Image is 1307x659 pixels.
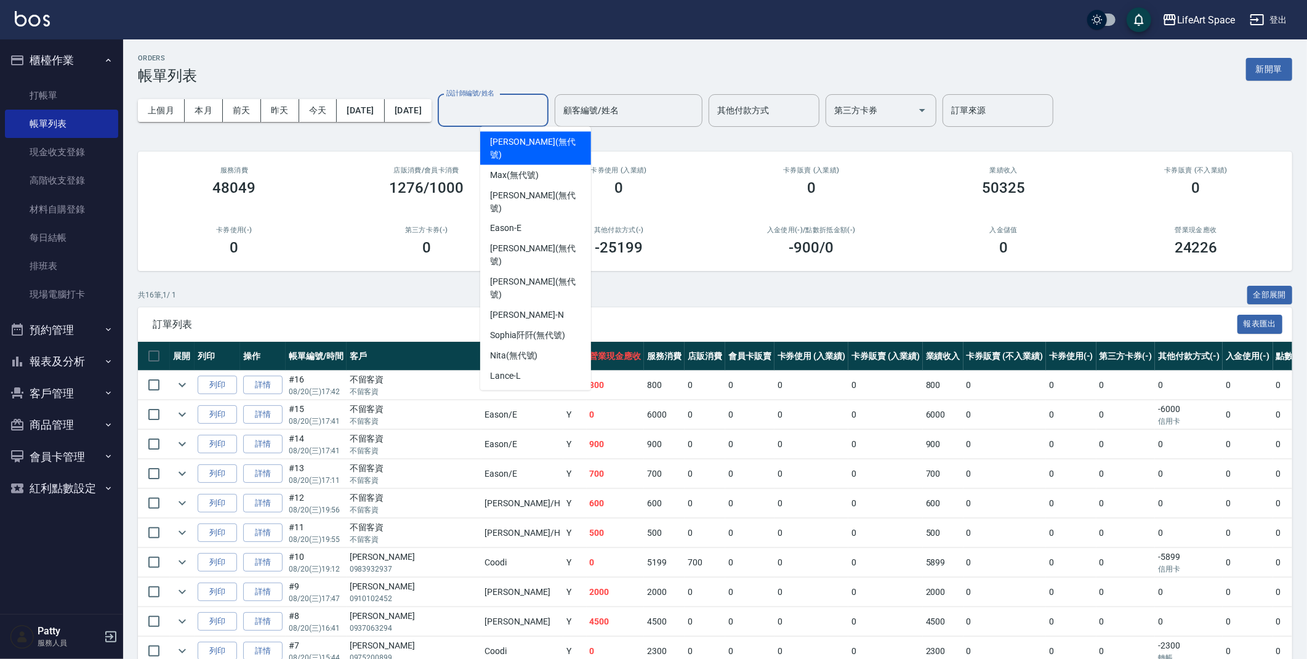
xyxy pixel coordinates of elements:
td: #15 [286,400,347,429]
td: 0 [725,607,774,636]
td: 4500 [587,607,645,636]
a: 報表匯出 [1237,318,1283,329]
td: Y [563,459,587,488]
h3: 0 [807,179,816,196]
button: 報表匯出 [1237,315,1283,334]
td: 0 [1046,607,1096,636]
td: 0 [685,430,725,459]
td: 0 [963,459,1046,488]
td: 0 [1155,578,1223,607]
td: 0 [1223,578,1273,607]
h3: 0 [422,239,431,256]
td: 0 [774,430,849,459]
div: 不留客資 [350,432,479,445]
p: 08/20 (三) 16:41 [289,623,344,634]
h2: 入金使用(-) /點數折抵金額(-) [730,226,893,234]
td: 0 [963,430,1046,459]
span: 訂單列表 [153,318,1237,331]
button: 列印 [198,524,237,543]
td: 0 [1155,371,1223,400]
p: 0983932937 [350,564,479,575]
button: 列印 [198,583,237,602]
td: Eason /E [481,459,563,488]
td: 0 [1096,459,1156,488]
span: Sophia阡阡 (無代號) [490,329,565,342]
button: 列印 [198,435,237,454]
td: 600 [923,489,963,518]
a: 現場電腦打卡 [5,280,118,309]
h2: 業績收入 [922,166,1085,174]
a: 詳情 [243,494,283,513]
td: 0 [774,489,849,518]
td: 0 [685,607,725,636]
h2: 第三方卡券(-) [345,226,509,234]
td: 0 [848,519,923,548]
div: [PERSON_NAME] [350,551,479,564]
th: 第三方卡券(-) [1096,342,1156,371]
p: 08/20 (三) 17:41 [289,416,344,427]
td: 800 [923,371,963,400]
th: 卡券販賣 (不入業績) [963,342,1046,371]
td: 0 [963,489,1046,518]
td: 0 [1046,371,1096,400]
span: [PERSON_NAME] (無代號) [490,276,581,302]
td: 0 [1096,400,1156,429]
h3: 0 [230,239,238,256]
button: 紅利點數設定 [5,472,118,504]
button: 列印 [198,464,237,483]
p: 0910102452 [350,593,479,604]
button: 報表及分析 [5,346,118,378]
td: 700 [685,548,725,577]
td: 600 [644,489,685,518]
h3: 0 [999,239,1008,256]
td: 5199 [644,548,685,577]
h2: 卡券販賣 (不入業績) [1115,166,1278,174]
h3: 24226 [1175,239,1218,256]
td: 0 [774,459,849,488]
button: 預約管理 [5,314,118,346]
td: 0 [774,371,849,400]
td: 0 [1096,371,1156,400]
td: Y [563,430,587,459]
td: 0 [1046,400,1096,429]
td: 0 [725,459,774,488]
td: 500 [587,519,645,548]
p: 08/20 (三) 17:11 [289,475,344,486]
td: 6000 [923,400,963,429]
span: [PERSON_NAME] (無代號) [490,243,581,269]
h3: -900 /0 [789,239,834,256]
td: 600 [587,489,645,518]
td: 0 [587,548,645,577]
p: 服務人員 [38,637,100,649]
h2: 其他付款方式(-) [537,226,701,234]
td: 0 [774,548,849,577]
button: 列印 [198,376,237,395]
th: 營業現金應收 [587,342,645,371]
td: Y [563,548,587,577]
th: 列印 [195,342,240,371]
button: save [1127,7,1151,32]
h5: Patty [38,625,100,637]
td: #13 [286,459,347,488]
div: [PERSON_NAME] [350,580,479,593]
h3: 50325 [982,179,1025,196]
td: 0 [1155,519,1223,548]
td: 2000 [644,578,685,607]
td: 4500 [923,607,963,636]
td: 5899 [923,548,963,577]
td: 0 [1155,459,1223,488]
td: 0 [848,400,923,429]
td: 0 [848,578,923,607]
h2: 卡券販賣 (入業績) [730,166,893,174]
td: 4500 [644,607,685,636]
td: 0 [963,371,1046,400]
th: 服務消費 [644,342,685,371]
p: 0937063294 [350,623,479,634]
td: 0 [848,607,923,636]
button: 上個月 [138,99,185,122]
td: 0 [685,400,725,429]
p: 不留客資 [350,445,479,456]
th: 其他付款方式(-) [1155,342,1223,371]
td: Coodi [481,548,563,577]
button: expand row [173,494,191,512]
